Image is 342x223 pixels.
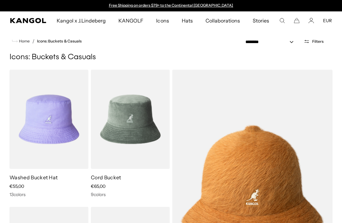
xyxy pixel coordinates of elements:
[10,18,47,23] a: Kangol
[206,11,240,30] span: Collaborations
[199,11,246,30] a: Collaborations
[91,70,170,169] img: Cord Bucket
[279,18,285,23] summary: Search here
[312,39,324,44] span: Filters
[9,192,88,197] div: 13 colors
[106,3,236,8] div: 1 of 2
[150,11,175,30] a: Icons
[243,39,300,45] select: Sort by: Featured
[323,18,332,23] button: EUR
[9,174,58,181] a: Washed Bucket Hat
[106,3,236,8] slideshow-component: Announcement bar
[91,174,121,181] a: Cord Bucket
[50,11,112,30] a: Kangol x J.Lindeberg
[300,39,327,44] button: Open filters
[18,39,30,43] span: Home
[106,3,236,8] div: Announcement
[175,11,199,30] a: Hats
[182,11,193,30] span: Hats
[37,39,82,43] a: Icons: Buckets & Casuals
[246,11,275,30] a: Stories
[57,11,106,30] span: Kangol x J.Lindeberg
[253,11,269,30] span: Stories
[9,183,24,189] span: €55,00
[12,38,30,44] a: Home
[308,18,314,23] a: Account
[9,70,88,169] img: Washed Bucket Hat
[294,18,300,23] button: Cart
[91,192,170,197] div: 9 colors
[156,11,169,30] span: Icons
[9,53,332,62] h1: Icons: Buckets & Casuals
[118,11,143,30] span: KANGOLF
[112,11,150,30] a: KANGOLF
[30,37,35,45] li: /
[109,3,233,8] a: Free Shipping on orders $79+ to the Continental [GEOGRAPHIC_DATA]
[91,183,105,189] span: €65,00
